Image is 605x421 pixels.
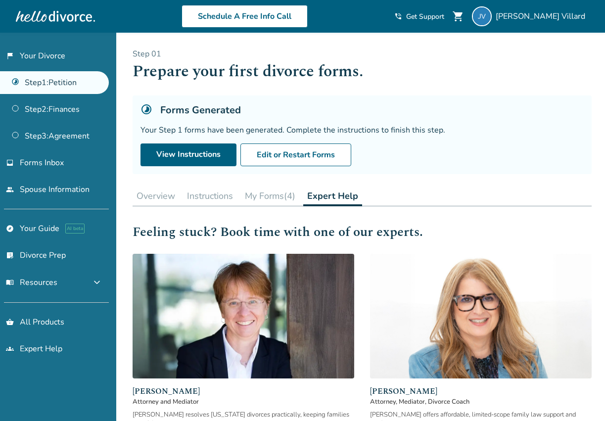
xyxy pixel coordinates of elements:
[370,254,592,378] img: Lisa Zonder
[91,277,103,288] span: expand_more
[6,225,14,233] span: explore
[406,12,444,21] span: Get Support
[133,397,354,406] span: Attorney and Mediator
[140,125,584,136] div: Your Step 1 forms have been generated. Complete the instructions to finish this step.
[241,186,299,206] button: My Forms(4)
[133,254,354,378] img: Anne Mania
[133,59,592,84] h1: Prepare your first divorce forms.
[6,186,14,193] span: people
[160,103,241,117] h5: Forms Generated
[6,251,14,259] span: list_alt_check
[6,52,14,60] span: flag_2
[452,10,464,22] span: shopping_cart
[370,385,592,397] span: [PERSON_NAME]
[496,11,589,22] span: [PERSON_NAME] Villard
[394,12,402,20] span: phone_in_talk
[6,345,14,353] span: groups
[20,157,64,168] span: Forms Inbox
[394,12,444,21] a: phone_in_talkGet Support
[303,186,362,206] button: Expert Help
[133,222,592,242] h2: Feeling stuck? Book time with one of our experts.
[6,159,14,167] span: inbox
[182,5,308,28] a: Schedule A Free Info Call
[133,186,179,206] button: Overview
[183,186,237,206] button: Instructions
[240,143,351,166] button: Edit or Restart Forms
[472,6,492,26] img: jjcobravillard@gmail.com
[6,277,57,288] span: Resources
[6,279,14,286] span: menu_book
[6,318,14,326] span: shopping_basket
[140,143,236,166] a: View Instructions
[133,385,354,397] span: [PERSON_NAME]
[133,48,592,59] p: Step 0 1
[370,397,592,406] span: Attorney, Mediator, Divorce Coach
[556,374,605,421] iframe: Chat Widget
[65,224,85,234] span: AI beta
